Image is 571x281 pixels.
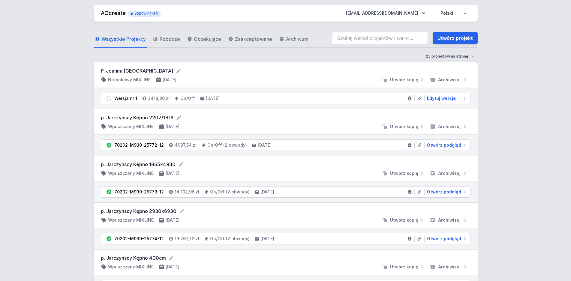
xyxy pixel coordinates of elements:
h4: 4097,54 zł [175,142,197,148]
h4: On/Off [180,95,195,101]
h4: [DATE] [166,124,179,130]
button: Edytuj nazwę projektu [176,115,182,121]
button: Edytuj nazwę projektu [176,68,182,74]
button: Archiwizuj [427,264,470,270]
span: Utwórz kopię [390,77,418,83]
a: Utwórz projekt [433,32,478,44]
a: AQcreate [101,10,126,16]
div: 70202-M930-25773-12 [114,189,164,195]
h4: [DATE] [260,236,274,242]
span: Edytuj wersję [427,95,456,101]
span: Utwórz kopię [390,170,418,176]
span: Archiwizuj [438,217,461,223]
a: Otwórz podgląd [425,236,468,242]
span: Zaakceptowane [235,35,272,43]
h4: Wpuszczany MIXLINE [108,124,154,130]
span: Oczekujące [194,35,221,43]
button: Utwórz kopię [379,264,427,270]
button: Edytuj nazwę projektu [168,255,174,261]
span: Otwórz podgląd [427,236,461,242]
h4: [DATE] [163,77,176,83]
h4: 19 267,72 zł [175,236,199,242]
h4: [DATE] [260,189,274,195]
a: Robocze [152,31,181,48]
form: p. Jarczyńscy Kępno 2930x6930 [101,208,470,215]
h4: Wpuszczany MIXLINE [108,217,154,223]
form: P. Joanna [GEOGRAPHIC_DATA] [101,67,470,74]
button: Archiwizuj [427,77,470,83]
button: v2024-12-30 [128,10,161,17]
h4: Wpuszczany MIXLINE [108,264,154,270]
span: Archiwizuj [438,77,461,83]
a: Zaakceptowane [227,31,273,48]
h4: On/Off (2 obwody) [210,189,250,195]
a: Otwórz podgląd [425,189,468,195]
form: p. Jarczyńscy Kępno 400cm [101,254,470,262]
input: Szukaj wśród projektów i wersji... [332,32,428,44]
h4: [DATE] [166,217,179,223]
h4: Wpuszczany MIXLINE [108,170,154,176]
h4: [DATE] [166,264,179,270]
a: Oczekujące [186,31,222,48]
a: Wszystkie Projekty [94,31,147,48]
button: Utwórz kopię [379,77,427,83]
span: Utwórz kopię [390,124,418,130]
span: Archiwizuj [438,264,461,270]
button: Edytuj nazwę projektu [178,161,184,167]
button: Archiwizuj [427,124,470,130]
div: Wersja nr 1 [114,95,137,101]
select: Wybierz język [437,8,470,19]
span: Archiwum [286,35,308,43]
a: Otwórz podgląd [425,142,468,148]
button: Archiwizuj [427,170,470,176]
h4: [DATE] [166,170,179,176]
span: Utwórz kopię [390,217,418,223]
form: p. Jarczyńscy Kępno 2202/1816 [101,114,470,121]
h4: 3418,80 zł [148,95,170,101]
span: Robocze [160,35,180,43]
button: Utwórz kopię [379,170,427,176]
a: Edytuj wersję [425,95,468,101]
span: Archiwizuj [438,124,461,130]
span: Utwórz kopię [390,264,418,270]
button: Edytuj nazwę projektu [179,208,185,214]
img: draft.svg [106,95,112,101]
button: [EMAIL_ADDRESS][DOMAIN_NAME] [341,8,430,19]
a: Archiwum [278,31,310,48]
span: Otwórz podgląd [427,189,461,195]
h4: [DATE] [206,95,220,101]
div: 70202-M930-25774-12 [114,236,164,242]
form: p. Jarczyńscy Kępno 1865x4930 [101,161,470,168]
span: Archiwizuj [438,170,461,176]
div: 70202-M930-25772-12 [114,142,164,148]
h4: On/Off (2 obwody) [207,142,247,148]
h4: On/Off (2 obwody) [210,236,250,242]
span: Wszystkie Projekty [101,35,146,43]
h4: Natynkowy MIXLINE [108,77,151,83]
span: v2024-12-30 [131,11,158,16]
button: Utwórz kopię [379,124,427,130]
button: Archiwizuj [427,217,470,223]
h4: 14 102,96 zł [175,189,199,195]
h4: [DATE] [258,142,272,148]
span: Otwórz podgląd [427,142,461,148]
button: Utwórz kopię [379,217,427,223]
